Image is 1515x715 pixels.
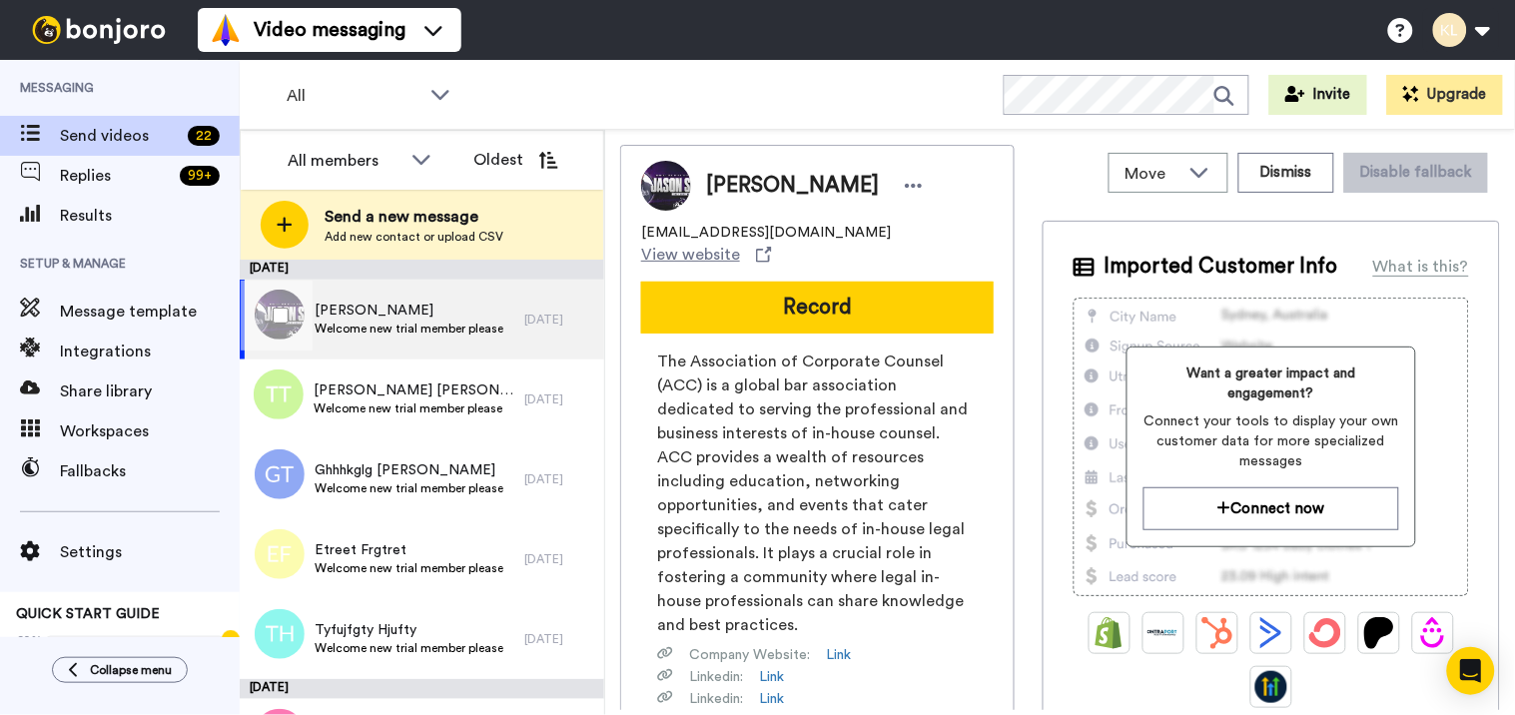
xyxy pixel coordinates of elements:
[288,149,401,173] div: All members
[641,161,691,211] img: Image of Jason Smith
[240,260,604,280] div: [DATE]
[255,449,305,499] img: gt.png
[1447,647,1495,695] div: Open Intercom Messenger
[315,560,503,576] span: Welcome new trial member please
[315,540,503,560] span: Etreet Frgtret
[60,419,240,443] span: Workspaces
[254,369,304,419] img: tt.png
[222,630,240,648] div: Tooltip anchor
[60,379,240,403] span: Share library
[315,321,503,337] span: Welcome new trial member please
[1201,617,1233,649] img: Hubspot
[1105,252,1338,282] span: Imported Customer Info
[1269,75,1367,115] button: Invite
[60,340,240,363] span: Integrations
[210,14,242,46] img: vm-color.svg
[24,16,174,44] img: bj-logo-header-white.svg
[180,166,220,186] div: 99 +
[1373,255,1469,279] div: What is this?
[1238,153,1334,193] button: Dismiss
[16,632,42,648] span: 60%
[315,480,503,496] span: Welcome new trial member please
[60,204,240,228] span: Results
[314,380,514,400] span: [PERSON_NAME] [PERSON_NAME]
[1309,617,1341,649] img: ConvertKit
[255,529,305,579] img: ef.png
[759,667,784,687] a: Link
[689,667,743,687] span: Linkedin :
[524,631,594,647] div: [DATE]
[689,645,810,665] span: Company Website :
[826,645,851,665] a: Link
[458,140,573,180] button: Oldest
[287,84,420,108] span: All
[657,350,978,637] span: The Association of Corporate Counsel (ACC) is a global bar association dedicated to serving the p...
[240,679,604,699] div: [DATE]
[1255,617,1287,649] img: ActiveCampaign
[52,657,188,683] button: Collapse menu
[315,640,503,656] span: Welcome new trial member please
[60,164,172,188] span: Replies
[641,223,891,243] span: [EMAIL_ADDRESS][DOMAIN_NAME]
[1126,162,1179,186] span: Move
[1143,487,1399,530] button: Connect now
[641,243,740,267] span: View website
[1143,411,1399,471] span: Connect your tools to display your own customer data for more specialized messages
[524,471,594,487] div: [DATE]
[60,459,240,483] span: Fallbacks
[60,124,180,148] span: Send videos
[1387,75,1503,115] button: Upgrade
[314,400,514,416] span: Welcome new trial member please
[759,689,784,709] a: Link
[315,620,503,640] span: Tyfujfgty Hjufty
[524,312,594,328] div: [DATE]
[255,609,305,659] img: th.png
[90,662,172,678] span: Collapse menu
[706,171,879,201] span: [PERSON_NAME]
[16,607,160,621] span: QUICK START GUIDE
[1417,617,1449,649] img: Drip
[1094,617,1126,649] img: Shopify
[1344,153,1488,193] button: Disable fallback
[1363,617,1395,649] img: Patreon
[524,551,594,567] div: [DATE]
[60,540,240,564] span: Settings
[325,229,503,245] span: Add new contact or upload CSV
[254,16,405,44] span: Video messaging
[188,126,220,146] div: 22
[524,391,594,407] div: [DATE]
[1147,617,1179,649] img: Ontraport
[689,689,743,709] span: Linkedin :
[315,460,503,480] span: Ghhhkglg [PERSON_NAME]
[1255,671,1287,703] img: GoHighLevel
[1143,363,1399,403] span: Want a greater impact and engagement?
[641,282,994,334] button: Record
[315,301,503,321] span: [PERSON_NAME]
[641,243,772,267] a: View website
[60,300,240,324] span: Message template
[325,205,503,229] span: Send a new message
